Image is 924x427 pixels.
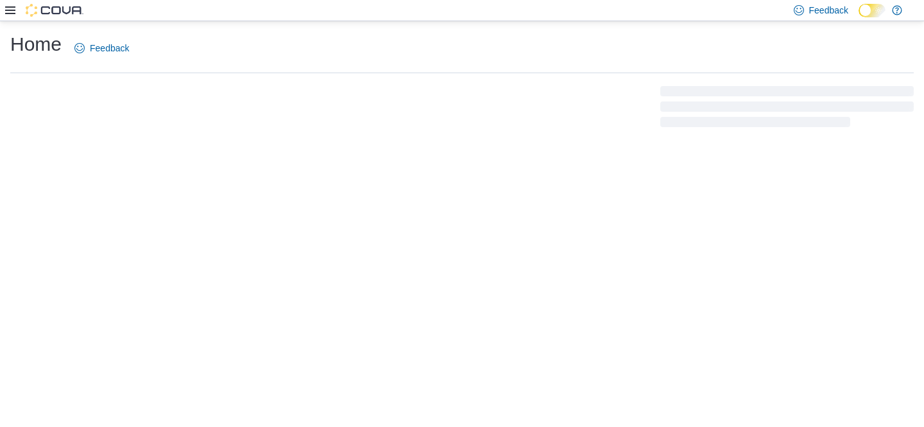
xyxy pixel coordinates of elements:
[859,4,886,17] input: Dark Mode
[859,17,859,18] span: Dark Mode
[69,35,134,61] a: Feedback
[10,31,62,57] h1: Home
[26,4,83,17] img: Cova
[809,4,848,17] span: Feedback
[660,89,914,130] span: Loading
[90,42,129,55] span: Feedback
